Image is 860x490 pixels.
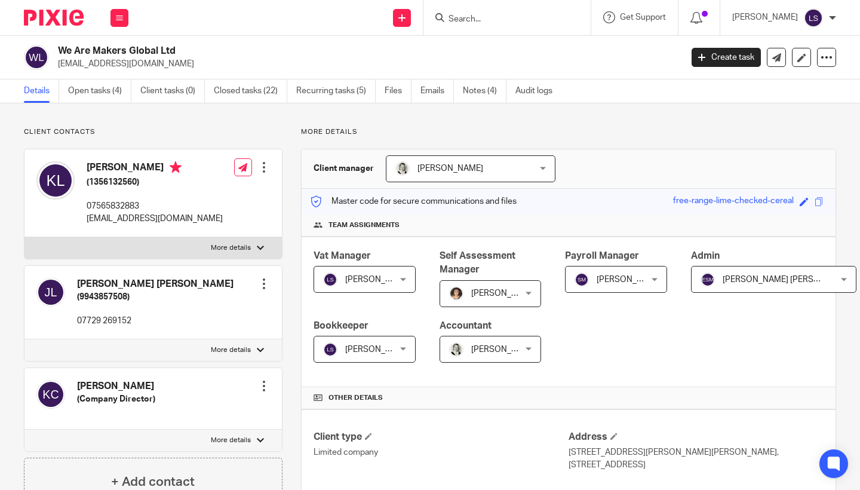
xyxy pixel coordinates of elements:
p: More details [211,436,251,445]
span: [PERSON_NAME] [417,164,483,173]
img: svg%3E [36,380,65,409]
a: Recurring tasks (5) [296,79,376,103]
h4: [PERSON_NAME] [77,380,155,393]
img: svg%3E [24,45,49,70]
span: Accountant [440,321,492,330]
p: [STREET_ADDRESS][PERSON_NAME][PERSON_NAME], [569,446,824,458]
span: [PERSON_NAME] [345,345,411,354]
img: Pixie [24,10,84,26]
img: svg%3E [804,8,823,27]
p: [STREET_ADDRESS] [569,459,824,471]
p: More details [211,243,251,253]
h5: (9943857508) [77,291,234,303]
img: svg%3E [575,272,589,287]
span: Other details [328,393,383,403]
h4: [PERSON_NAME] [87,161,223,176]
p: [PERSON_NAME] [732,11,798,23]
span: [PERSON_NAME] [345,275,411,284]
span: Vat Manager [314,251,371,261]
p: Client contacts [24,127,282,137]
span: Self Assessment Manager [440,251,515,274]
a: Closed tasks (22) [214,79,287,103]
p: [EMAIL_ADDRESS][DOMAIN_NAME] [58,58,674,70]
span: Payroll Manager [565,251,639,261]
a: Emails [420,79,454,103]
h4: Address [569,431,824,443]
img: svg%3E [36,278,65,307]
span: [PERSON_NAME] [471,345,537,354]
img: DA590EE6-2184-4DF2-A25D-D99FB904303F_1_201_a.jpeg [395,161,410,176]
span: [PERSON_NAME] [PERSON_NAME] [723,275,856,284]
span: [PERSON_NAME] [597,275,662,284]
a: Notes (4) [463,79,506,103]
h4: [PERSON_NAME] [PERSON_NAME] [77,278,234,290]
img: svg%3E [323,272,337,287]
span: Get Support [620,13,666,22]
img: svg%3E [36,161,75,200]
p: Limited company [314,446,569,458]
span: Admin [691,251,720,261]
input: Search [447,14,555,25]
a: Details [24,79,59,103]
a: Audit logs [515,79,561,103]
img: 324535E6-56EA-408B-A48B-13C02EA99B5D.jpeg [449,286,463,301]
a: Open tasks (4) [68,79,131,103]
img: svg%3E [701,272,715,287]
span: Team assignments [328,220,400,230]
img: DA590EE6-2184-4DF2-A25D-D99FB904303F_1_201_a.jpeg [449,342,463,357]
h5: (1356132560) [87,176,223,188]
span: Bookkeeper [314,321,368,330]
p: 07565832883 [87,200,223,212]
span: [PERSON_NAME] [471,289,537,298]
h5: (Company Director) [77,393,155,405]
h3: Client manager [314,163,374,174]
div: free-range-lime-checked-cereal [673,195,794,209]
p: [EMAIL_ADDRESS][DOMAIN_NAME] [87,213,223,225]
p: More details [301,127,836,137]
a: Files [385,79,411,103]
a: Create task [692,48,761,67]
a: Client tasks (0) [140,79,205,103]
i: Primary [170,161,182,173]
p: Master code for secure communications and files [311,195,517,207]
img: svg%3E [323,342,337,357]
p: More details [211,345,251,355]
p: 07729 269152 [77,315,234,327]
h4: Client type [314,431,569,443]
h2: We Are Makers Global Ltd [58,45,551,57]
